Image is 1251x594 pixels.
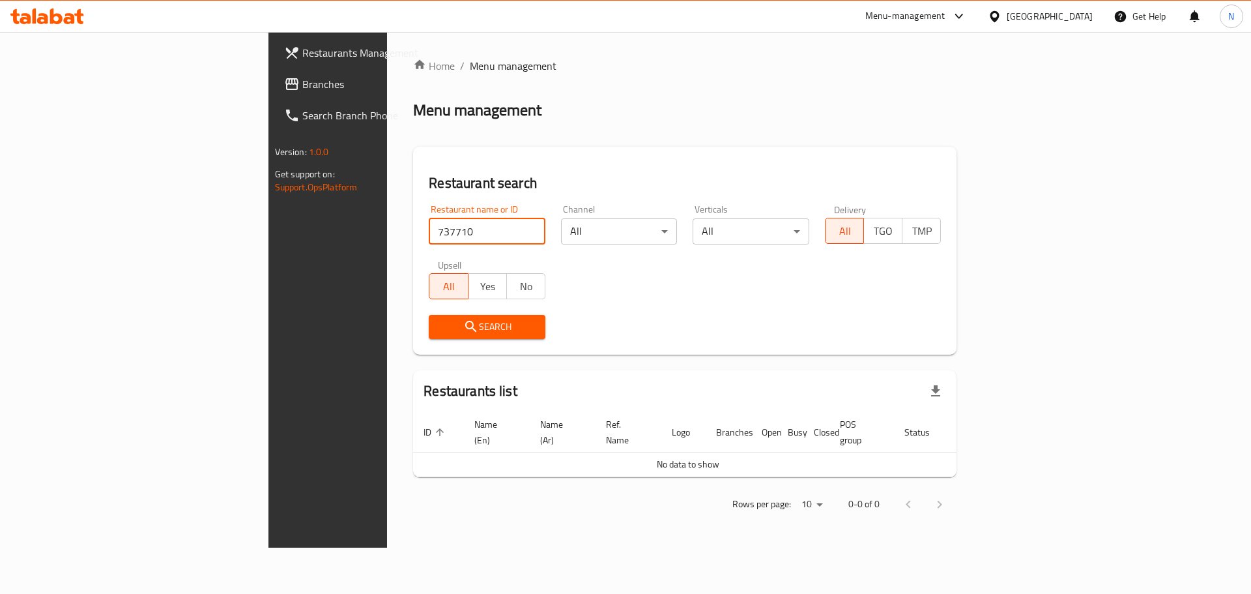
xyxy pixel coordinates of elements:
[274,37,478,68] a: Restaurants Management
[439,319,535,335] span: Search
[413,100,541,121] h2: Menu management
[706,413,751,453] th: Branches
[902,218,941,244] button: TMP
[863,218,902,244] button: TGO
[1228,9,1234,23] span: N
[474,417,514,448] span: Name (En)
[506,273,545,299] button: No
[869,222,897,241] span: TGO
[474,277,502,296] span: Yes
[661,413,706,453] th: Logo
[1007,9,1093,23] div: [GEOGRAPHIC_DATA]
[274,100,478,131] a: Search Branch Phone
[848,496,880,512] p: 0-0 of 0
[732,496,791,512] p: Rows per page:
[435,277,463,296] span: All
[657,456,719,473] span: No data to show
[424,381,517,401] h2: Restaurants list
[429,173,941,193] h2: Restaurant search
[275,166,335,183] span: Get support on:
[512,277,540,296] span: No
[825,218,864,244] button: All
[302,76,467,92] span: Branches
[275,179,358,196] a: Support.OpsPlatform
[309,143,329,160] span: 1.0.0
[413,58,956,74] nav: breadcrumb
[920,376,951,407] div: Export file
[429,218,545,245] input: Search for restaurant name or ID..
[693,218,809,245] div: All
[831,222,859,241] span: All
[904,424,947,440] span: Status
[840,417,878,448] span: POS group
[865,8,945,24] div: Menu-management
[796,495,827,514] div: Rows per page:
[302,108,467,123] span: Search Branch Phone
[834,205,867,214] label: Delivery
[302,45,467,61] span: Restaurants Management
[777,413,803,453] th: Busy
[908,222,936,241] span: TMP
[274,68,478,100] a: Branches
[468,273,507,299] button: Yes
[470,58,556,74] span: Menu management
[413,413,1007,477] table: enhanced table
[438,260,462,269] label: Upsell
[803,413,829,453] th: Closed
[540,417,580,448] span: Name (Ar)
[429,315,545,339] button: Search
[275,143,307,160] span: Version:
[606,417,646,448] span: Ref. Name
[429,273,468,299] button: All
[561,218,678,245] div: All
[424,424,448,440] span: ID
[751,413,777,453] th: Open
